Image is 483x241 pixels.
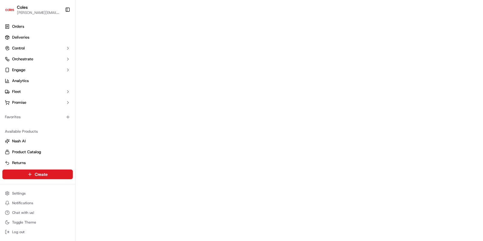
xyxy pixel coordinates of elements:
[12,56,33,62] span: Orchestrate
[12,78,29,84] span: Analytics
[2,43,73,53] button: Control
[2,98,73,107] button: Promise
[12,220,36,225] span: Toggle Theme
[2,54,73,64] button: Orchestrate
[2,2,62,17] button: ColesColes[PERSON_NAME][EMAIL_ADDRESS][DOMAIN_NAME]
[12,191,26,196] span: Settings
[12,138,26,144] span: Nash AI
[2,65,73,75] button: Engage
[2,127,73,136] div: Available Products
[12,210,34,215] span: Chat with us!
[2,208,73,217] button: Chat with us!
[2,76,73,86] a: Analytics
[2,228,73,236] button: Log out
[2,87,73,97] button: Fleet
[12,67,25,73] span: Engage
[12,149,41,155] span: Product Catalog
[5,149,70,155] a: Product Catalog
[12,160,26,166] span: Returns
[2,112,73,122] div: Favorites
[5,5,14,14] img: Coles
[12,230,24,234] span: Log out
[5,138,70,144] a: Nash AI
[17,10,60,15] button: [PERSON_NAME][EMAIL_ADDRESS][DOMAIN_NAME]
[12,89,21,94] span: Fleet
[12,35,29,40] span: Deliveries
[2,22,73,31] a: Orders
[2,199,73,207] button: Notifications
[2,189,73,198] button: Settings
[2,158,73,168] button: Returns
[17,4,28,10] button: Coles
[35,171,48,177] span: Create
[2,170,73,179] button: Create
[12,201,33,205] span: Notifications
[12,24,24,29] span: Orders
[2,147,73,157] button: Product Catalog
[2,136,73,146] button: Nash AI
[2,218,73,227] button: Toggle Theme
[5,160,70,166] a: Returns
[2,33,73,42] a: Deliveries
[12,46,25,51] span: Control
[12,100,26,105] span: Promise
